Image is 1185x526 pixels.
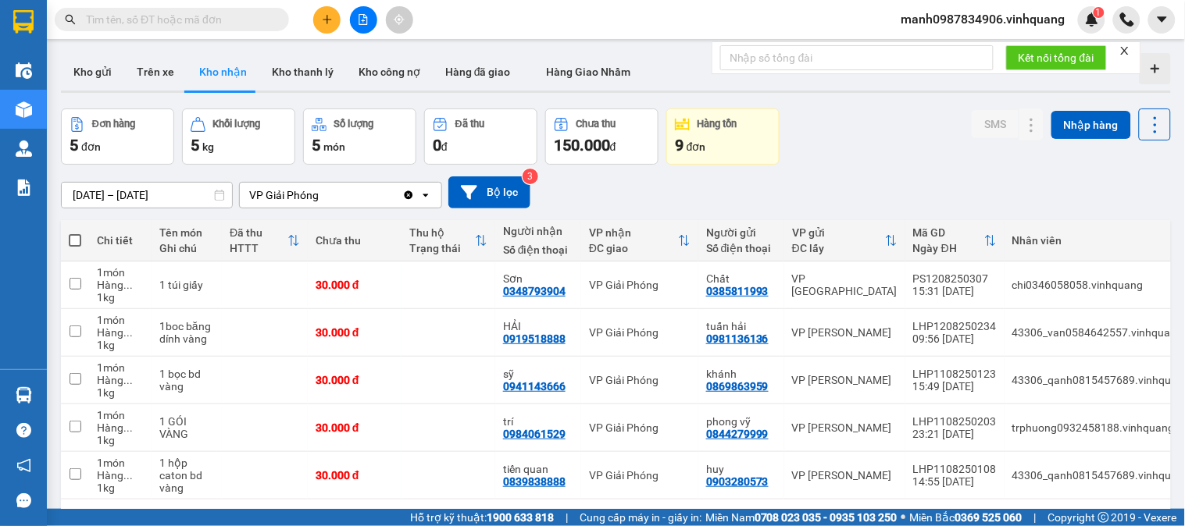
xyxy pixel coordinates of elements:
[503,380,566,393] div: 0941143666
[913,380,997,393] div: 15:49 [DATE]
[913,242,984,254] div: Ngày ĐH
[230,242,287,254] div: HTTT
[191,136,199,155] span: 5
[566,509,568,526] span: |
[503,463,573,475] div: tiến quan
[706,380,769,393] div: 0869863959
[589,279,691,291] div: VP Giải Phóng
[610,140,616,153] span: đ
[97,482,144,494] div: 1 kg
[97,234,144,247] div: Chi tiết
[698,119,737,130] div: Hàng tồn
[545,108,659,165] button: Chưa thu150.000đ
[705,509,898,526] span: Miền Nam
[358,14,369,25] span: file-add
[433,53,523,91] button: Hàng đã giao
[159,320,214,345] div: 1boc băng dính vàng
[913,428,997,440] div: 23:21 [DATE]
[402,189,415,201] svg: Clear value
[316,421,394,434] div: 30.000 đ
[346,53,433,91] button: Kho công nợ
[182,108,295,165] button: Khối lượng5kg
[97,291,144,304] div: 1 kg
[350,6,377,34] button: file-add
[1006,45,1107,70] button: Kết nối tổng đài
[394,14,405,25] span: aim
[322,14,333,25] span: plus
[503,332,566,345] div: 0919518888
[503,320,573,332] div: HẢI
[316,374,394,386] div: 30.000 đ
[554,136,610,155] span: 150.000
[687,140,706,153] span: đơn
[1085,12,1099,27] img: icon-new-feature
[62,183,232,208] input: Select a date range.
[792,272,898,297] div: VP [GEOGRAPHIC_DATA]
[97,266,144,279] div: 1 món
[97,434,144,446] div: 1 kg
[16,493,31,508] span: message
[1034,509,1037,526] span: |
[159,226,214,239] div: Tên món
[97,374,144,386] div: Hàng thông thường
[97,421,144,434] div: Hàng thông thường
[901,514,906,521] span: ⚪️
[523,169,538,184] sup: 3
[792,242,885,254] div: ĐC lấy
[706,285,769,297] div: 0385811993
[16,458,31,473] span: notification
[503,428,566,440] div: 0984061529
[1098,512,1109,523] span: copyright
[316,469,394,482] div: 30.000 đ
[706,463,776,475] div: huy
[433,136,441,155] span: 0
[124,53,187,91] button: Trên xe
[159,242,214,254] div: Ghi chú
[323,140,345,153] span: món
[213,119,261,130] div: Khối lượng
[1120,12,1134,27] img: phone-icon
[589,469,691,482] div: VP Giải Phóng
[1096,7,1101,18] span: 1
[97,386,144,399] div: 1 kg
[503,225,573,237] div: Người nhận
[81,140,101,153] span: đơn
[16,179,32,196] img: solution-icon
[503,475,566,488] div: 0839838888
[61,53,124,91] button: Kho gửi
[13,10,34,34] img: logo-vxr
[580,509,701,526] span: Cung cấp máy in - giấy in:
[222,220,308,261] th: Toggle SortBy
[792,421,898,434] div: VP [PERSON_NAME]
[792,326,898,339] div: VP [PERSON_NAME]
[97,361,144,374] div: 1 món
[1094,7,1105,18] sup: 1
[720,45,994,70] input: Nhập số tổng đài
[424,108,537,165] button: Đã thu0đ
[706,242,776,254] div: Số điện thoại
[65,14,76,25] span: search
[955,511,1023,524] strong: 0369 525 060
[589,242,678,254] div: ĐC giao
[913,463,997,475] div: LHP1108250108
[386,6,413,34] button: aim
[905,220,1005,261] th: Toggle SortBy
[1019,49,1094,66] span: Kết nối tổng đài
[1119,45,1130,56] span: close
[913,285,997,297] div: 15:31 [DATE]
[16,387,32,403] img: warehouse-icon
[589,374,691,386] div: VP Giải Phóng
[409,242,475,254] div: Trạng thái
[792,226,885,239] div: VP gửi
[1140,53,1171,84] div: Tạo kho hàng mới
[576,119,616,130] div: Chưa thu
[1155,12,1169,27] span: caret-down
[402,220,495,261] th: Toggle SortBy
[97,469,144,482] div: Hàng thông thường
[16,101,32,118] img: warehouse-icon
[312,136,320,155] span: 5
[913,226,984,239] div: Mã GD
[123,279,133,291] span: ...
[92,119,135,130] div: Đơn hàng
[97,279,144,291] div: Hàng thông thường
